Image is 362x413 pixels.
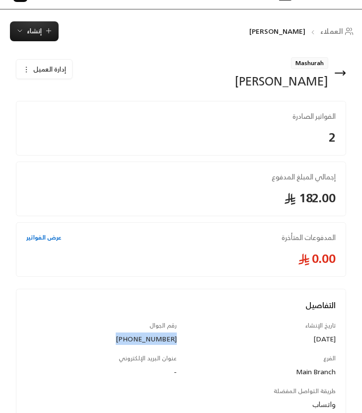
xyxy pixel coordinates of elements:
span: تاريخ الإنشاء [305,320,336,330]
p: [PERSON_NAME] [249,26,306,36]
div: [PERSON_NAME] [235,73,328,89]
span: التفاصيل [305,298,336,312]
nav: breadcrumb [249,26,357,36]
span: إدارة العميل [33,65,66,75]
span: 0.00 [26,250,336,266]
span: 182.00 [26,190,336,206]
span: 2 [26,129,336,145]
div: - [26,367,177,377]
span: واتساب [312,398,336,411]
span: الفرع [323,353,336,363]
span: Mashurah [291,57,328,69]
span: الفواتير الصادرة [26,111,336,121]
span: طريقة التواصل المفضلة [274,386,336,396]
div: Main Branch [186,367,336,377]
button: إنشاء [10,21,59,41]
span: إنشاء [27,25,42,37]
a: المدفوعات المتأخرةعرض الفواتير0.00 [16,222,346,277]
div: [DATE] [186,334,336,344]
a: عرض الفواتير [26,233,62,242]
span: المدفوعات المتأخرة [282,233,336,243]
button: إدارة العميل [16,60,72,80]
span: رقم الجوال [149,320,177,330]
div: [PHONE_NUMBER] [26,334,177,344]
span: إجمالي المبلغ المدفوع [26,172,336,182]
a: العملاء [320,26,357,36]
span: عنوان البريد الإلكتروني [119,353,177,363]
